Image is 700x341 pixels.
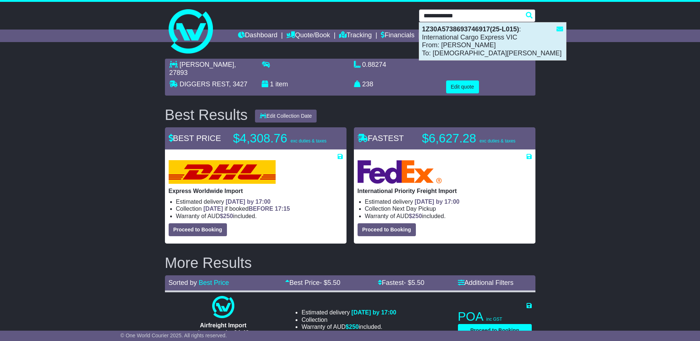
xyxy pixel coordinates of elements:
button: Proceed to Booking [169,223,227,236]
span: 0.88274 [362,61,386,68]
span: [DATE] by 17:00 [226,199,271,205]
span: 250 [223,213,233,219]
span: $ [220,213,233,219]
span: item [276,80,288,88]
span: [DATE] by 17:00 [415,199,460,205]
a: Dashboard [238,30,277,42]
li: Estimated delivery [301,309,396,316]
span: 250 [349,324,359,330]
span: DIGGERS REST [180,80,229,88]
span: 250 [412,213,422,219]
span: exc duties & taxes [290,138,326,144]
button: Edit Collection Date [255,110,317,123]
span: [DATE] [203,206,223,212]
span: , 3427 [229,80,248,88]
li: Collection [176,205,343,212]
span: $ [409,213,422,219]
p: $4,308.76 [233,131,327,146]
img: One World Courier: Airfreight Import (quotes take 24-48 hours) [212,296,234,318]
span: Next Day Pickup [392,206,436,212]
a: Quote/Book [286,30,330,42]
a: Fastest- $5.50 [378,279,424,286]
span: 5.50 [327,279,340,286]
h2: More Results [165,255,535,271]
span: [DATE] by 17:00 [351,309,396,316]
span: exc duties & taxes [479,138,515,144]
li: Collection [365,205,532,212]
p: Express Worldwide Import [169,187,343,194]
span: © One World Courier 2025. All rights reserved. [120,333,227,338]
span: 5.50 [411,279,424,286]
div: Best Results [161,107,252,123]
a: Best Price [199,279,229,286]
span: - $ [404,279,424,286]
button: Proceed to Booking [358,223,416,236]
span: inc GST [486,317,502,322]
img: FedEx Express: International Priority Freight Import [358,160,442,184]
a: Financials [381,30,414,42]
span: Sorted by [169,279,197,286]
img: DHL: Express Worldwide Import [169,160,276,184]
li: Warranty of AUD included. [365,213,532,220]
button: Proceed to Booking [458,324,532,337]
span: BEFORE [249,206,273,212]
strong: 1Z30A5738693746917(25-L015) [422,25,519,33]
p: $6,627.28 [422,131,515,146]
a: Best Price- $5.50 [285,279,340,286]
span: BEST PRICE [169,134,221,143]
span: $ [346,324,359,330]
span: [PERSON_NAME] [180,61,234,68]
button: Edit quote [446,80,479,93]
li: Collection [301,316,396,323]
li: Estimated delivery [176,198,343,205]
div: : International Cargo Express VIC From: [PERSON_NAME] To: [DEMOGRAPHIC_DATA][PERSON_NAME] [419,23,566,60]
li: Warranty of AUD included. [301,323,396,330]
span: , 27893 [169,61,236,76]
li: Warranty of AUD included. [176,213,343,220]
span: 238 [362,80,373,88]
li: Estimated delivery [365,198,532,205]
a: Additional Filters [458,279,514,286]
p: International Priority Freight Import [358,187,532,194]
p: POA [458,309,532,324]
span: 1 [270,80,274,88]
span: 17:15 [275,206,290,212]
span: FASTEST [358,134,404,143]
span: - $ [320,279,340,286]
span: if booked [203,206,290,212]
a: Tracking [339,30,372,42]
